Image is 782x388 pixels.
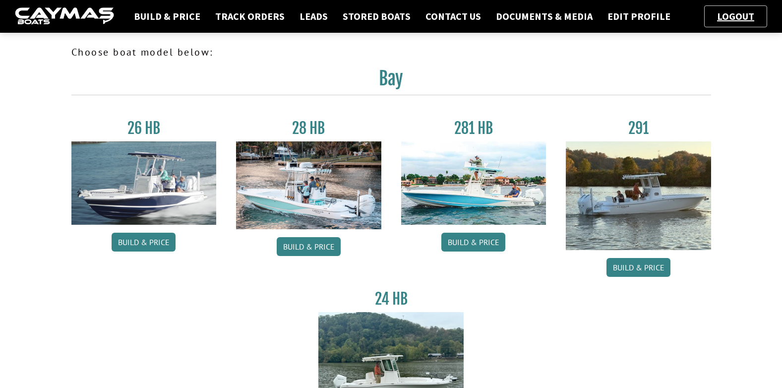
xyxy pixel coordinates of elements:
[236,141,381,229] img: 28_hb_thumbnail_for_caymas_connect.jpg
[295,10,333,23] a: Leads
[606,258,670,277] a: Build & Price
[441,233,505,252] a: Build & Price
[112,233,176,252] a: Build & Price
[491,10,598,23] a: Documents & Media
[566,119,711,137] h3: 291
[71,67,711,95] h2: Bay
[421,10,486,23] a: Contact Us
[71,141,217,225] img: 26_new_photo_resized.jpg
[401,141,546,225] img: 28-hb-twin.jpg
[71,119,217,137] h3: 26 HB
[15,7,114,26] img: caymas-dealer-connect-2ed40d3bc7270c1d8d7ffb4b79bf05adc795679939227970def78ec6f6c03838.gif
[236,119,381,137] h3: 28 HB
[318,290,464,308] h3: 24 HB
[401,119,546,137] h3: 281 HB
[602,10,675,23] a: Edit Profile
[712,10,759,22] a: Logout
[71,45,711,60] p: Choose boat model below:
[129,10,205,23] a: Build & Price
[277,237,341,256] a: Build & Price
[338,10,416,23] a: Stored Boats
[566,141,711,250] img: 291_Thumbnail.jpg
[210,10,290,23] a: Track Orders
